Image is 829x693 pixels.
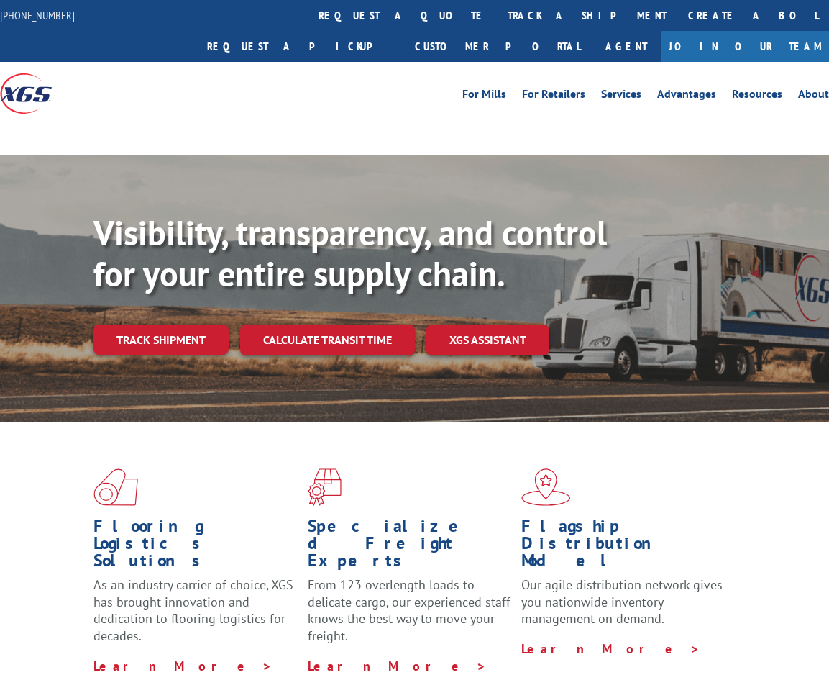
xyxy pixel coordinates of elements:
p: From 123 overlength loads to delicate cargo, our experienced staff knows the best way to move you... [308,576,511,658]
a: Learn More > [93,658,272,674]
a: Services [601,89,641,104]
a: Calculate transit time [240,325,415,355]
a: Track shipment [93,325,229,355]
h1: Flagship Distribution Model [521,517,725,576]
a: Join Our Team [661,31,829,62]
a: Agent [591,31,661,62]
a: Customer Portal [404,31,591,62]
a: Request a pickup [196,31,404,62]
a: Learn More > [521,640,700,657]
a: For Retailers [522,89,585,104]
img: xgs-icon-total-supply-chain-intelligence-red [93,468,138,506]
a: XGS ASSISTANT [426,325,549,355]
h1: Flooring Logistics Solutions [93,517,297,576]
span: Our agile distribution network gives you nationwide inventory management on demand. [521,576,723,628]
a: Resources [732,89,782,104]
h1: Specialized Freight Experts [308,517,511,576]
img: xgs-icon-flagship-distribution-model-red [521,468,571,506]
a: Learn More > [308,658,487,674]
b: Visibility, transparency, and control for your entire supply chain. [93,210,607,296]
a: For Mills [462,89,506,104]
img: xgs-icon-focused-on-flooring-red [308,468,342,506]
a: Advantages [657,89,716,104]
a: About [798,89,829,104]
span: As an industry carrier of choice, XGS has brought innovation and dedication to flooring logistics... [93,576,293,644]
